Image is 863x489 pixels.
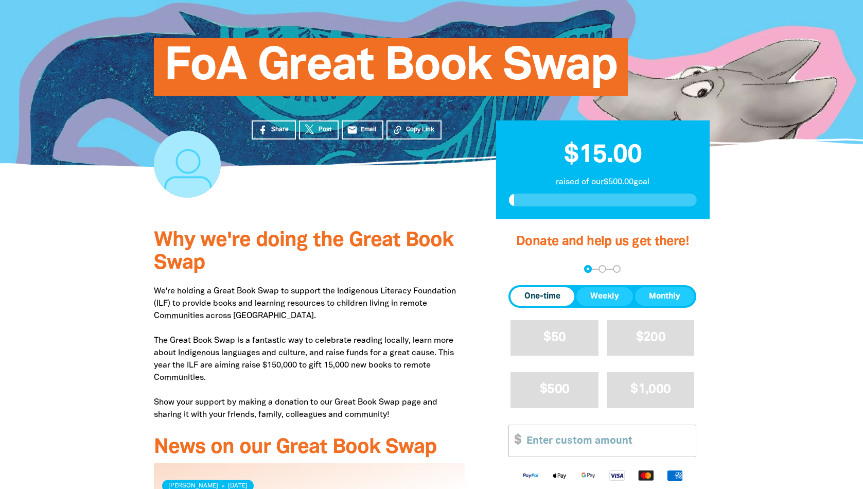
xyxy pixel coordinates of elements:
span: Why we're doing the Great Book Swap [154,231,453,273]
img: Google Pay logo [574,469,603,481]
input: Enter custom amount [519,425,696,457]
button: $1,000 [607,372,695,408]
button: Navigate to step 3 of 3 to enter your payment details [613,265,621,273]
img: Paypal logo [516,469,545,481]
button: Copy Link [386,120,442,139]
span: Copy Link [406,125,434,134]
span: $15.00 [564,144,642,167]
button: One-time [510,287,574,306]
span: Weekly [590,290,619,303]
button: $50 [510,320,598,356]
button: Monthly [635,287,694,306]
img: Visa logo [603,469,631,481]
span: One-time [524,290,560,303]
button: Weekly [576,287,633,306]
span: $50 [543,331,566,343]
a: Share [252,120,296,139]
span: Share [271,125,289,134]
div: Donation frequency [508,285,696,308]
button: Navigate to step 1 of 3 to enter your donation amount [584,265,592,273]
a: emailEmail [342,120,384,139]
span: Monthly [649,290,680,303]
span: $500 [540,383,569,395]
i: email [347,125,358,135]
span: Post [319,125,331,134]
button: Navigate to step 2 of 3 to enter your details [598,265,606,273]
img: Apple Pay logo [545,469,574,481]
h3: News on our Great Book Swap [154,436,465,459]
span: $ [509,425,521,457]
p: raised of our $500.00 goal [509,176,697,188]
span: FoA Great Book Swap [164,46,618,96]
img: American Express logo [660,469,689,481]
button: $500 [510,372,598,408]
img: Mastercard logo [631,469,660,481]
span: $1,000 [630,383,671,395]
span: $200 [636,331,665,343]
span: Donate and help us get there! [516,236,689,248]
p: We're holding a Great Book Swap to support the Indigenous Literacy Foundation (ILF) to provide bo... [154,285,465,421]
button: $200 [607,320,695,356]
a: Post [299,120,339,139]
span: Email [361,125,376,134]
